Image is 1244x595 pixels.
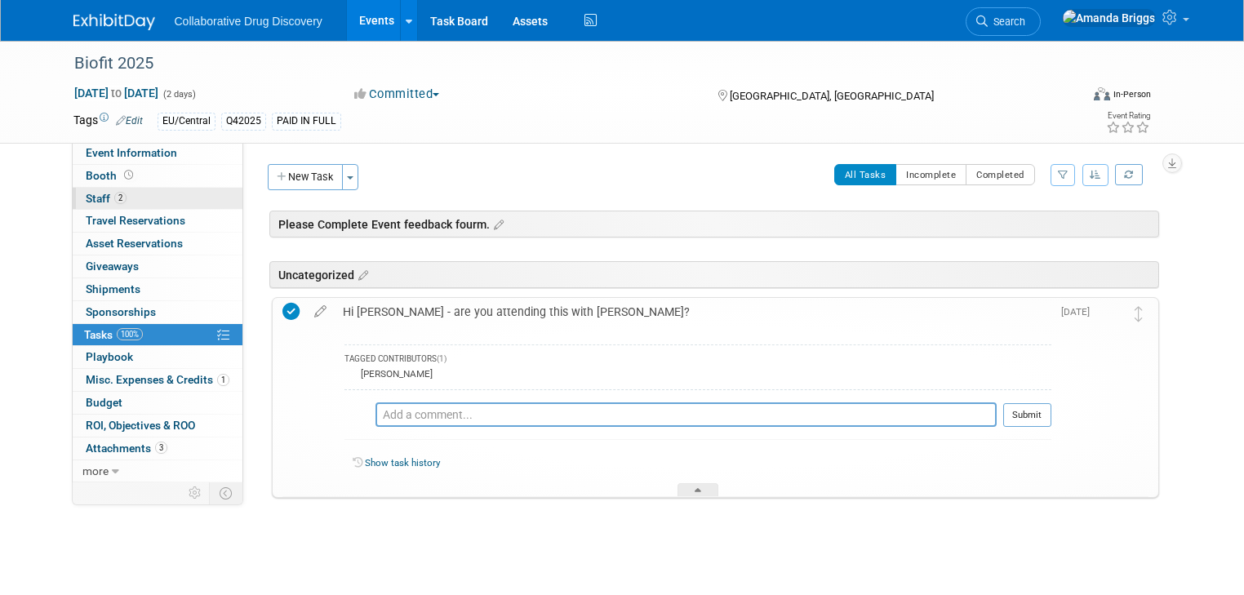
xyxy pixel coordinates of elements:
div: Please Complete Event feedback fourm. [269,211,1159,238]
span: 2 [114,192,127,204]
span: Asset Reservations [86,237,183,250]
span: Giveaways [86,260,139,273]
div: Q42025 [221,113,266,130]
a: more [73,460,242,482]
span: Staff [86,192,127,205]
span: Booth [86,169,136,182]
td: Tags [73,112,143,131]
img: Amanda Briggs [344,403,367,426]
div: Biofit 2025 [69,49,1060,78]
span: 1 [217,374,229,386]
a: Tasks100% [73,324,242,346]
a: Search [966,7,1041,36]
span: Shipments [86,282,140,295]
span: ROI, Objectives & ROO [86,419,195,432]
div: EU/Central [158,113,215,130]
i: Move task [1135,306,1143,322]
span: Booth not reserved yet [121,169,136,181]
img: Format-Inperson.png [1094,87,1110,100]
button: Incomplete [895,164,966,185]
div: In-Person [1113,88,1151,100]
a: edit [306,304,335,319]
td: Toggle Event Tabs [209,482,242,504]
a: Edit sections [354,266,368,282]
div: Event Rating [1106,112,1150,120]
a: Edit [116,115,143,127]
div: Uncategorized [269,261,1159,288]
a: Event Information [73,142,242,164]
button: Committed [349,86,446,103]
a: Staff2 [73,188,242,210]
td: Personalize Event Tab Strip [181,482,210,504]
span: (2 days) [162,89,196,100]
span: Playbook [86,350,133,363]
span: Search [988,16,1025,28]
span: Travel Reservations [86,214,185,227]
span: Tasks [84,328,143,341]
span: Sponsorships [86,305,156,318]
a: Budget [73,392,242,414]
a: Booth [73,165,242,187]
a: Attachments3 [73,437,242,460]
a: Sponsorships [73,301,242,323]
span: [DATE] [1061,306,1098,317]
button: Completed [966,164,1035,185]
span: [GEOGRAPHIC_DATA], [GEOGRAPHIC_DATA] [730,90,934,102]
span: 3 [155,442,167,454]
span: Collaborative Drug Discovery [175,15,322,28]
a: Edit sections [490,215,504,232]
div: [PERSON_NAME] [357,368,433,380]
a: Show task history [365,457,440,468]
button: New Task [268,164,343,190]
a: Playbook [73,346,242,368]
button: All Tasks [834,164,897,185]
div: Event Format [992,85,1151,109]
span: [DATE] [DATE] [73,86,159,100]
span: Event Information [86,146,177,159]
div: Hi [PERSON_NAME] - are you attending this with [PERSON_NAME]? [335,298,1051,326]
button: Submit [1003,403,1051,428]
span: (1) [437,354,447,363]
a: Travel Reservations [73,210,242,232]
a: ROI, Objectives & ROO [73,415,242,437]
span: 100% [117,328,143,340]
div: PAID IN FULL [272,113,341,130]
img: Joanna Deek [1098,303,1119,324]
div: TAGGED CONTRIBUTORS [344,353,1051,367]
span: to [109,87,124,100]
span: Budget [86,396,122,409]
a: Asset Reservations [73,233,242,255]
a: Giveaways [73,255,242,278]
img: Amanda Briggs [1062,9,1156,27]
span: Attachments [86,442,167,455]
span: more [82,464,109,477]
a: Shipments [73,278,242,300]
img: ExhibitDay [73,14,155,30]
a: Misc. Expenses & Credits1 [73,369,242,391]
span: Misc. Expenses & Credits [86,373,229,386]
a: Refresh [1115,164,1143,185]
